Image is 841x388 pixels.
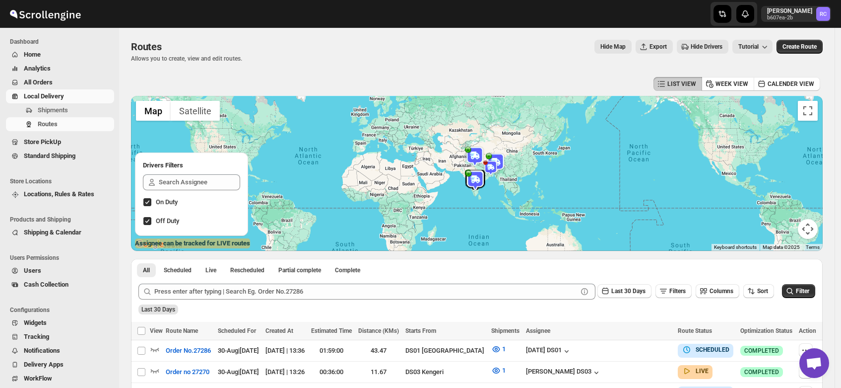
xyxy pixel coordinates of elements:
[655,284,692,298] button: Filters
[636,40,673,54] button: Export
[6,372,114,386] button: WorkFlow
[24,51,41,58] span: Home
[6,103,114,117] button: Shipments
[798,219,818,239] button: Map camera controls
[10,177,114,185] span: Store Locations
[796,288,809,295] span: Filter
[24,281,68,288] span: Cash Collection
[669,288,686,295] span: Filters
[358,367,399,377] div: 11.67
[358,346,399,356] div: 43.47
[218,347,259,354] span: 30-Aug | [DATE]
[24,138,61,146] span: Store PickUp
[311,327,352,334] span: Estimated Time
[38,120,58,128] span: Routes
[143,160,240,170] h2: Drivers Filters
[133,238,166,251] img: Google
[24,319,47,326] span: Widgets
[24,78,53,86] span: All Orders
[682,345,729,355] button: SCHEDULED
[150,327,163,334] span: View
[526,346,572,356] button: [DATE] DS01
[166,327,198,334] span: Route Name
[597,284,651,298] button: Last 30 Days
[768,80,814,88] span: CALENDER VIEW
[744,347,779,355] span: COMPLETED
[6,264,114,278] button: Users
[6,358,114,372] button: Delivery Apps
[696,346,729,353] b: SCHEDULED
[335,266,360,274] span: Complete
[782,43,817,51] span: Create Route
[24,65,51,72] span: Analytics
[265,367,305,377] div: [DATE] | 13:26
[133,238,166,251] a: Open this area in Google Maps (opens a new window)
[798,101,818,121] button: Toggle fullscreen view
[816,7,830,21] span: Rahul Chopra
[678,327,712,334] span: Route Status
[767,7,812,15] p: [PERSON_NAME]
[24,92,64,100] span: Local Delivery
[143,266,150,274] span: All
[763,244,800,250] span: Map data ©2025
[715,80,748,88] span: WEEK VIEW
[820,11,827,17] text: RC
[653,77,702,91] button: LIST VIEW
[6,344,114,358] button: Notifications
[691,43,722,51] span: Hide Drivers
[761,6,831,22] button: User menu
[405,367,485,377] div: DS03 Kengeri
[24,229,81,236] span: Shipping & Calendar
[485,341,512,357] button: 1
[171,101,220,121] button: Show satellite imagery
[600,43,626,51] span: Hide Map
[311,346,352,356] div: 01:59:00
[159,174,240,190] input: Search Assignee
[714,244,757,251] button: Keyboard shortcuts
[24,333,49,340] span: Tracking
[10,254,114,262] span: Users Permissions
[782,284,815,298] button: Filter
[405,327,436,334] span: Starts From
[10,38,114,46] span: Dashboard
[218,327,256,334] span: Scheduled For
[205,266,216,274] span: Live
[265,327,293,334] span: Created At
[6,62,114,76] button: Analytics
[6,76,114,89] button: All Orders
[218,368,259,376] span: 30-Aug | [DATE]
[526,368,601,378] div: [PERSON_NAME] DS03
[24,190,94,198] span: Locations, Rules & Rates
[611,288,646,295] span: Last 30 Days
[405,346,485,356] div: DS01 [GEOGRAPHIC_DATA]
[160,364,215,380] button: Order no 27270
[24,361,64,368] span: Delivery Apps
[131,41,162,53] span: Routes
[24,347,60,354] span: Notifications
[696,368,709,375] b: LIVE
[160,343,217,359] button: Order No.27286
[166,346,211,356] span: Order No.27286
[677,40,728,54] button: Hide Drivers
[156,198,178,206] span: On Duty
[10,306,114,314] span: Configurations
[6,48,114,62] button: Home
[135,238,250,248] label: Assignee can be tracked for LIVE routes
[136,101,171,121] button: Show street map
[38,106,68,114] span: Shipments
[278,266,321,274] span: Partial complete
[743,284,774,298] button: Sort
[141,306,175,313] span: Last 30 Days
[526,327,550,334] span: Assignee
[776,40,823,54] button: Create Route
[6,330,114,344] button: Tracking
[502,345,506,353] span: 1
[230,266,264,274] span: Rescheduled
[502,367,506,374] span: 1
[24,267,41,274] span: Users
[164,266,192,274] span: Scheduled
[702,77,754,91] button: WEEK VIEW
[710,288,733,295] span: Columns
[24,152,75,159] span: Standard Shipping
